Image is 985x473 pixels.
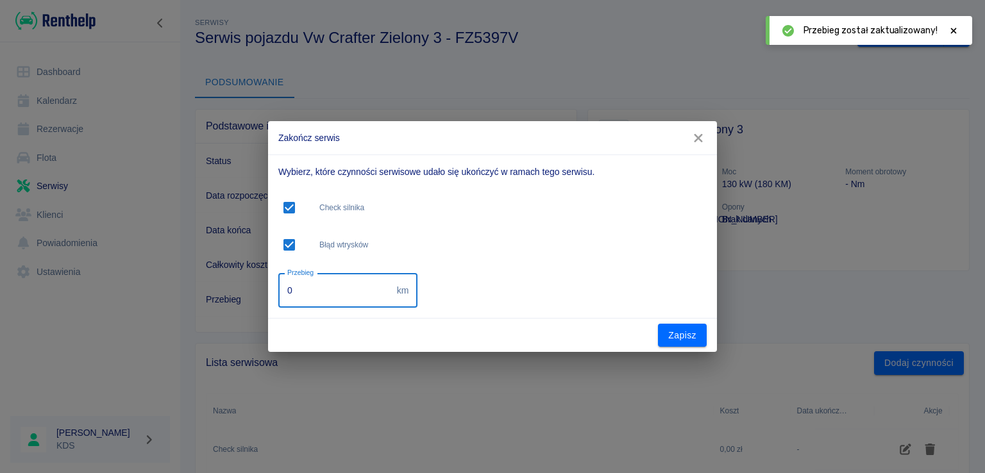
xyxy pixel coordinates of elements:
span: Błąd wtrysków [319,239,702,251]
button: Zapisz [658,324,707,347]
span: Check silnika [319,202,702,213]
div: Błąd wtrysków [278,226,707,263]
p: Wybierz, które czynności serwisowe udało się ukończyć w ramach tego serwisu. [278,165,707,179]
div: Check silnika [278,189,707,226]
p: km [397,284,409,297]
h2: Zakończ serwis [268,121,717,154]
span: Przebieg został zaktualizowany! [804,24,938,37]
label: Przebieg [287,268,314,278]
